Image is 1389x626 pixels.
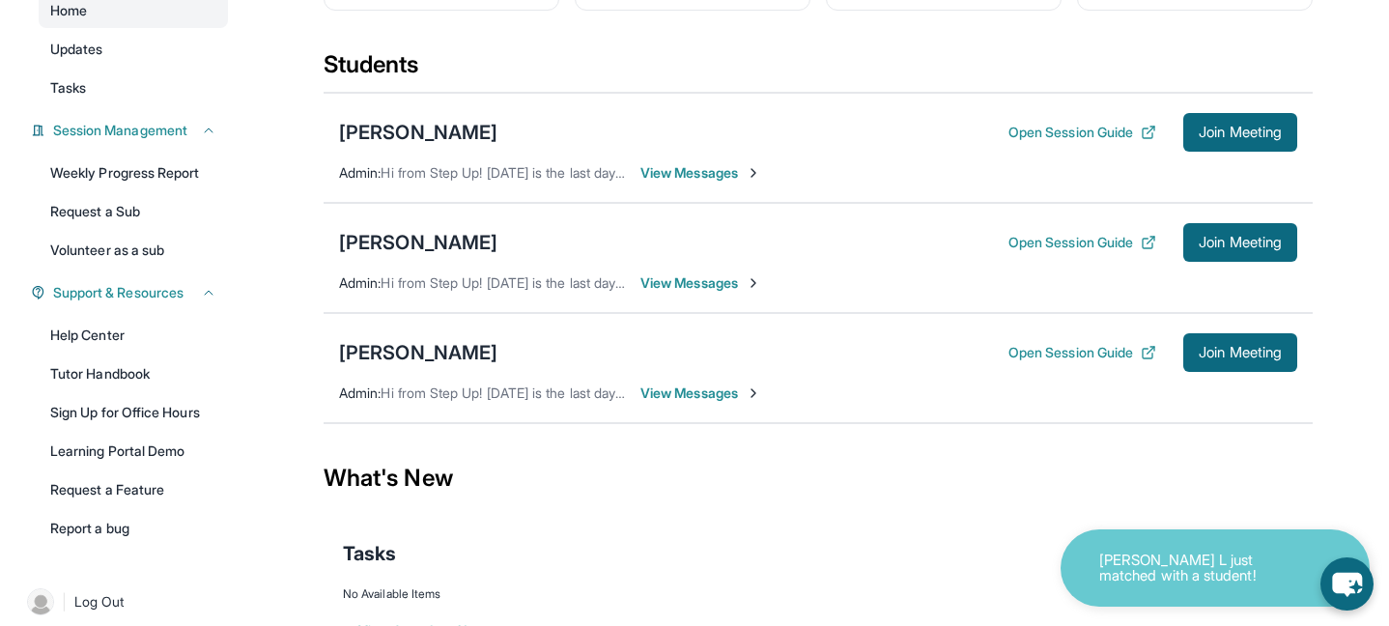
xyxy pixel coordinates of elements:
[746,385,761,401] img: Chevron-Right
[39,71,228,105] a: Tasks
[1199,347,1282,358] span: Join Meeting
[1199,237,1282,248] span: Join Meeting
[343,586,1293,602] div: No Available Items
[50,78,86,98] span: Tasks
[1008,233,1156,252] button: Open Session Guide
[1099,553,1292,584] p: [PERSON_NAME] L just matched with a student!
[62,590,67,613] span: |
[53,283,184,302] span: Support & Resources
[45,121,216,140] button: Session Management
[640,384,761,403] span: View Messages
[39,511,228,546] a: Report a bug
[1199,127,1282,138] span: Join Meeting
[640,163,761,183] span: View Messages
[39,32,228,67] a: Updates
[339,164,381,181] span: Admin :
[50,40,103,59] span: Updates
[339,339,497,366] div: [PERSON_NAME]
[339,384,381,401] span: Admin :
[39,472,228,507] a: Request a Feature
[1008,123,1156,142] button: Open Session Guide
[50,1,87,20] span: Home
[39,434,228,469] a: Learning Portal Demo
[746,275,761,291] img: Chevron-Right
[746,165,761,181] img: Chevron-Right
[1183,223,1297,262] button: Join Meeting
[324,49,1313,92] div: Students
[53,121,187,140] span: Session Management
[1183,333,1297,372] button: Join Meeting
[1320,557,1374,611] button: chat-button
[39,156,228,190] a: Weekly Progress Report
[19,581,228,623] a: |Log Out
[1183,113,1297,152] button: Join Meeting
[45,283,216,302] button: Support & Resources
[27,588,54,615] img: user-img
[640,273,761,293] span: View Messages
[39,194,228,229] a: Request a Sub
[39,395,228,430] a: Sign Up for Office Hours
[339,274,381,291] span: Admin :
[39,356,228,391] a: Tutor Handbook
[339,119,497,146] div: [PERSON_NAME]
[39,233,228,268] a: Volunteer as a sub
[343,540,396,567] span: Tasks
[1008,343,1156,362] button: Open Session Guide
[39,318,228,353] a: Help Center
[74,592,125,612] span: Log Out
[339,229,497,256] div: [PERSON_NAME]
[324,436,1313,521] div: What's New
